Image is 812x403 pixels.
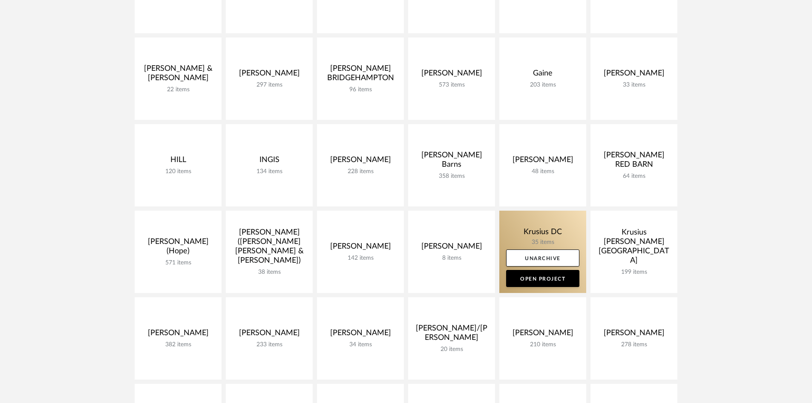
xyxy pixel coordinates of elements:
[597,341,671,348] div: 278 items
[141,64,215,86] div: [PERSON_NAME] & [PERSON_NAME]
[597,151,671,173] div: [PERSON_NAME] RED BARN
[597,173,671,180] div: 64 items
[597,228,671,269] div: Krusius [PERSON_NAME][GEOGRAPHIC_DATA]
[141,155,215,168] div: HILL
[415,81,488,89] div: 573 items
[597,81,671,89] div: 33 items
[506,168,579,175] div: 48 items
[415,346,488,353] div: 20 items
[506,341,579,348] div: 210 items
[233,228,306,269] div: [PERSON_NAME] ([PERSON_NAME] [PERSON_NAME] & [PERSON_NAME])
[141,168,215,175] div: 120 items
[415,324,488,346] div: [PERSON_NAME]/[PERSON_NAME]
[324,86,397,93] div: 96 items
[597,328,671,341] div: [PERSON_NAME]
[141,328,215,341] div: [PERSON_NAME]
[233,155,306,168] div: INGIS
[233,168,306,175] div: 134 items
[141,237,215,259] div: [PERSON_NAME] (Hope)
[233,269,306,276] div: 38 items
[415,151,488,173] div: [PERSON_NAME] Barns
[415,69,488,81] div: [PERSON_NAME]
[324,242,397,255] div: [PERSON_NAME]
[233,81,306,89] div: 297 items
[141,341,215,348] div: 382 items
[597,69,671,81] div: [PERSON_NAME]
[141,86,215,93] div: 22 items
[324,168,397,175] div: 228 items
[506,155,579,168] div: [PERSON_NAME]
[506,81,579,89] div: 203 items
[506,69,579,81] div: Gaine
[233,341,306,348] div: 233 items
[506,270,579,287] a: Open Project
[415,242,488,255] div: [PERSON_NAME]
[415,255,488,262] div: 8 items
[233,328,306,341] div: [PERSON_NAME]
[324,341,397,348] div: 34 items
[506,328,579,341] div: [PERSON_NAME]
[233,69,306,81] div: [PERSON_NAME]
[415,173,488,180] div: 358 items
[597,269,671,276] div: 199 items
[324,328,397,341] div: [PERSON_NAME]
[324,64,397,86] div: [PERSON_NAME] BRIDGEHAMPTON
[324,255,397,262] div: 142 items
[324,155,397,168] div: [PERSON_NAME]
[141,259,215,267] div: 571 items
[506,249,579,267] a: Unarchive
